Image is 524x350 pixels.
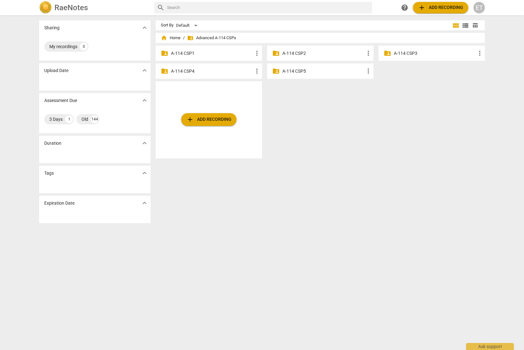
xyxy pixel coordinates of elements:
span: more_vert [365,67,372,75]
h2: RaeNotes [54,3,88,12]
div: 0 [80,43,88,50]
img: Logo [39,1,52,14]
span: help [401,4,408,11]
p: Sharing [44,25,60,31]
button: Upload [413,2,468,13]
div: My recordings [49,43,77,50]
span: Home [161,35,181,41]
span: folder_shared [272,67,280,75]
button: List view [461,21,470,30]
button: Show more [140,23,149,33]
span: expand_more [141,199,148,207]
input: Search [167,3,370,13]
a: LogoRaeNotes [39,1,149,14]
button: Tile view [451,21,461,30]
button: Upload [181,113,237,126]
div: 1 [65,115,73,123]
div: Sort By [161,23,173,28]
button: Show more [140,168,149,178]
button: ET [473,2,485,13]
span: view_module [452,22,460,29]
button: Show more [140,96,149,105]
span: more_vert [476,49,484,57]
p: A-114 CSP5 [282,68,365,75]
button: Show more [140,66,149,75]
span: view_list [462,22,469,29]
span: folder_shared [272,49,280,57]
span: folder_shared [187,35,194,41]
span: folder_shared [161,67,168,75]
p: A-114 CSP1 [171,50,253,57]
p: Expiration Date [44,200,74,207]
button: Show more [140,138,149,148]
span: more_vert [365,49,372,57]
p: A-114 CSP3 [394,50,476,57]
span: expand_more [141,24,148,32]
p: A-114 CSP4 [171,68,253,75]
span: home [161,35,167,41]
span: expand_more [141,97,148,104]
div: Default [176,20,200,31]
span: folder_shared [161,49,168,57]
span: Add recording [186,116,231,123]
p: Duration [44,140,61,147]
a: Help [399,2,410,13]
p: Assessment Due [44,97,77,104]
span: expand_more [141,139,148,147]
span: expand_more [141,67,148,74]
span: search [157,4,165,11]
div: Ask support [466,343,514,350]
span: add [186,116,194,123]
span: folder_shared [384,49,391,57]
button: Table view [470,21,480,30]
span: expand_more [141,169,148,177]
button: Show more [140,198,149,208]
div: 144 [91,115,98,123]
span: table_chart [472,22,478,28]
p: Upload Date [44,67,68,74]
span: / [183,36,185,40]
span: more_vert [253,67,261,75]
div: Old [81,116,88,122]
p: A-114 CSP2 [282,50,365,57]
span: add [418,4,426,11]
span: Advanced A-114 CSPs [187,35,236,41]
span: Add recording [418,4,463,11]
div: 3 Days [49,116,63,122]
p: Tags [44,170,54,177]
span: more_vert [253,49,261,57]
